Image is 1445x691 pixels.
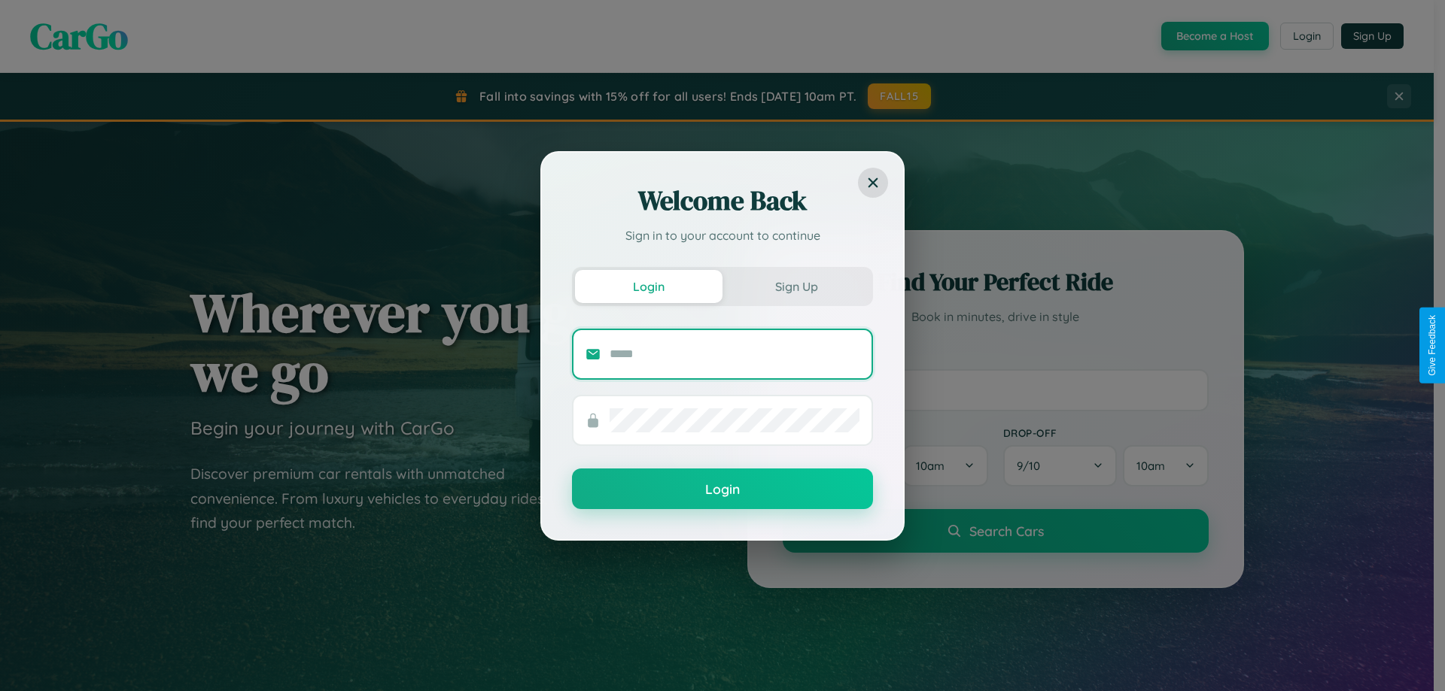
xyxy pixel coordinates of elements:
[575,270,722,303] button: Login
[1427,315,1437,376] div: Give Feedback
[572,226,873,244] p: Sign in to your account to continue
[572,468,873,509] button: Login
[722,270,870,303] button: Sign Up
[572,183,873,219] h2: Welcome Back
